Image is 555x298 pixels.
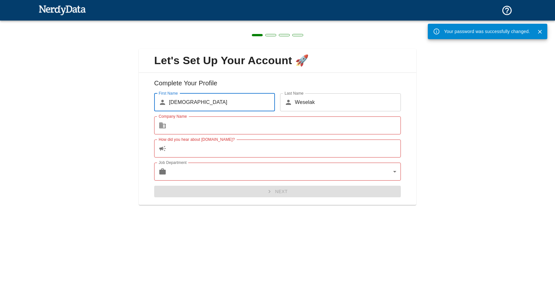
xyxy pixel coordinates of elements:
img: NerdyData.com [39,4,86,16]
label: First Name [159,90,178,96]
label: Last Name [285,90,304,96]
h6: Complete Your Profile [144,78,411,93]
label: Job Department [159,160,187,165]
label: How did you hear about [DOMAIN_NAME]? [159,137,235,142]
button: Close [535,27,545,37]
button: Support and Documentation [498,1,516,20]
div: Your password was successfully changed. [444,26,530,37]
span: Let's Set Up Your Account 🚀 [144,54,411,67]
label: Company Name [159,114,187,119]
